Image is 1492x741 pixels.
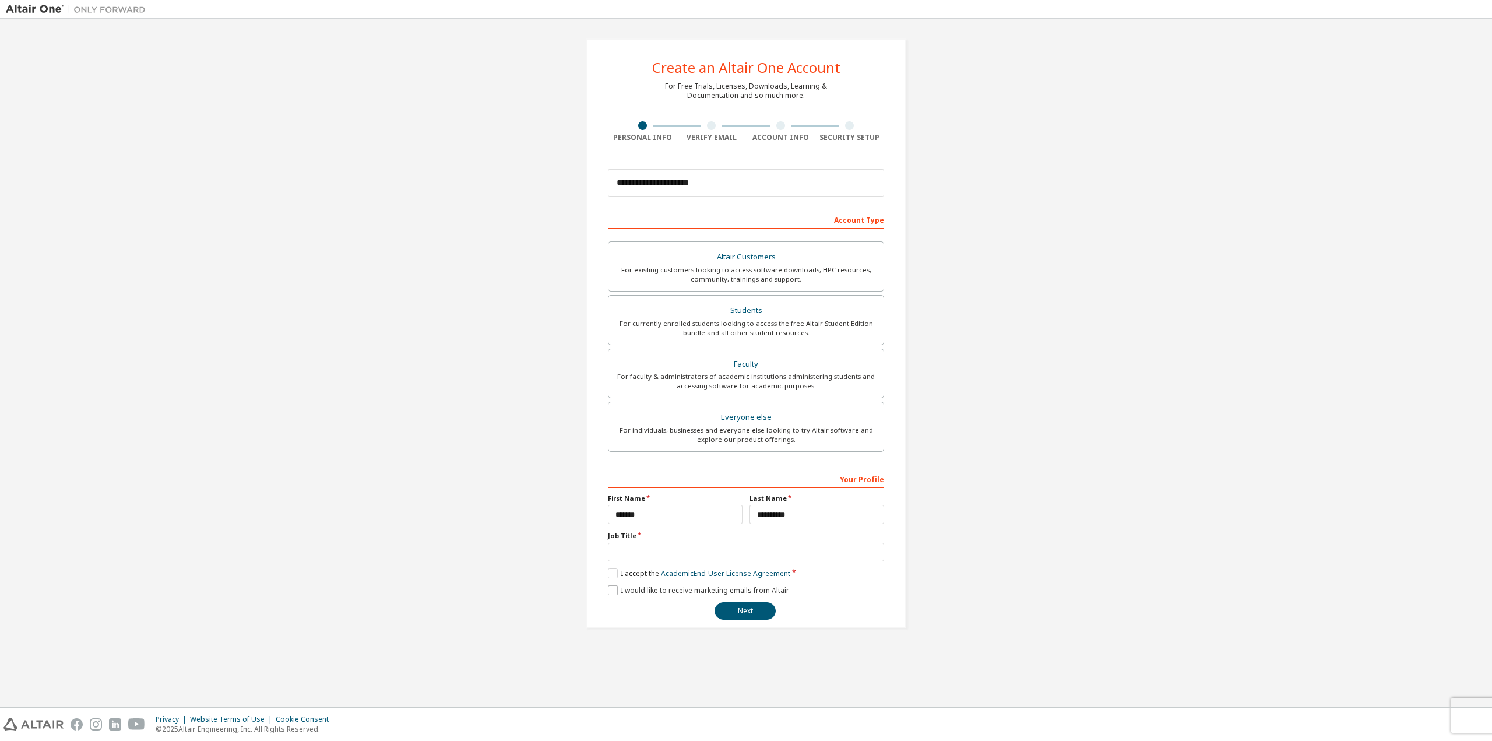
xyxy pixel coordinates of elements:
div: Website Terms of Use [190,715,276,724]
div: Cookie Consent [276,715,336,724]
label: I accept the [608,568,790,578]
label: Job Title [608,531,884,540]
div: Students [615,303,877,319]
img: youtube.svg [128,718,145,731]
div: Everyone else [615,409,877,426]
div: Personal Info [608,133,677,142]
label: I would like to receive marketing emails from Altair [608,585,789,595]
div: Verify Email [677,133,747,142]
img: Altair One [6,3,152,15]
div: Account Info [746,133,815,142]
img: instagram.svg [90,718,102,731]
div: Security Setup [815,133,885,142]
a: Academic End-User License Agreement [661,568,790,578]
div: For Free Trials, Licenses, Downloads, Learning & Documentation and so much more. [665,82,827,100]
div: Privacy [156,715,190,724]
div: For faculty & administrators of academic institutions administering students and accessing softwa... [615,372,877,391]
div: Faculty [615,356,877,373]
div: Account Type [608,210,884,229]
label: First Name [608,494,743,503]
label: Last Name [749,494,884,503]
button: Next [715,602,776,620]
div: For currently enrolled students looking to access the free Altair Student Edition bundle and all ... [615,319,877,338]
div: Create an Altair One Account [652,61,840,75]
div: For individuals, businesses and everyone else looking to try Altair software and explore our prod... [615,426,877,444]
div: For existing customers looking to access software downloads, HPC resources, community, trainings ... [615,265,877,284]
p: © 2025 Altair Engineering, Inc. All Rights Reserved. [156,724,336,734]
img: facebook.svg [71,718,83,731]
div: Your Profile [608,469,884,488]
div: Altair Customers [615,249,877,265]
img: linkedin.svg [109,718,121,731]
img: altair_logo.svg [3,718,64,731]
